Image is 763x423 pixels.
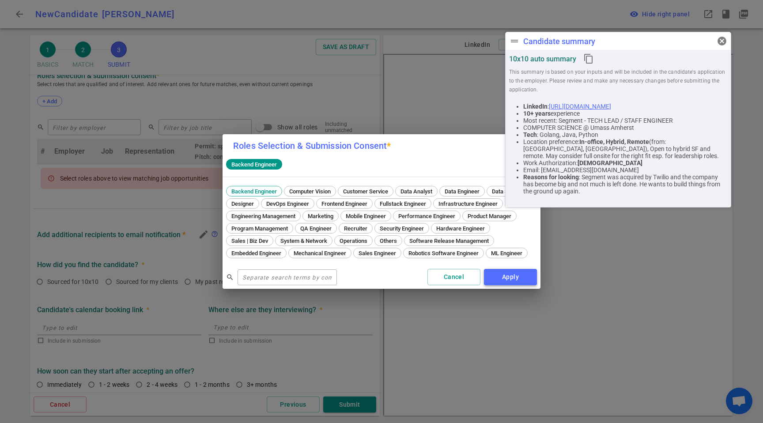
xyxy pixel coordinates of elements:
[442,188,483,195] span: Data Engineer
[297,225,335,232] span: QA Engineer
[305,213,336,219] span: Marketing
[228,225,291,232] span: Program Management
[228,188,280,195] span: Backend Engineer
[263,200,312,207] span: DevOps Engineer
[406,238,492,244] span: Software Release Management
[286,188,334,195] span: Computer Vision
[228,200,257,207] span: Designer
[397,188,435,195] span: Data Analyst
[318,200,370,207] span: Frontend Engineer
[427,269,480,285] button: Cancel
[228,250,284,257] span: Embedded Engineer
[405,250,482,257] span: Robotics Software Engineer
[488,250,525,257] span: ML Engineer
[226,273,234,281] span: search
[395,213,458,219] span: Performance Engineer
[435,200,501,207] span: Infrastructure Engineer
[465,213,514,219] span: Product Manager
[228,161,280,168] span: Backend Engineer
[233,140,391,151] label: Roles Selection & Submission Consent
[489,188,530,195] span: Data Scientist
[238,270,337,284] input: Separate search terms by comma or space
[355,250,399,257] span: Sales Engineer
[228,238,271,244] span: Sales | Biz Dev
[228,213,298,219] span: Engineering Management
[377,225,427,232] span: Security Engineer
[377,238,400,244] span: Others
[277,238,330,244] span: System & Network
[433,225,488,232] span: Hardware Engineer
[340,188,391,195] span: Customer Service
[377,200,429,207] span: Fullstack Engineer
[336,238,370,244] span: Operations
[484,269,537,285] button: Apply
[343,213,389,219] span: Mobile Engineer
[341,225,370,232] span: Recruiter
[291,250,349,257] span: Mechanical Engineer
